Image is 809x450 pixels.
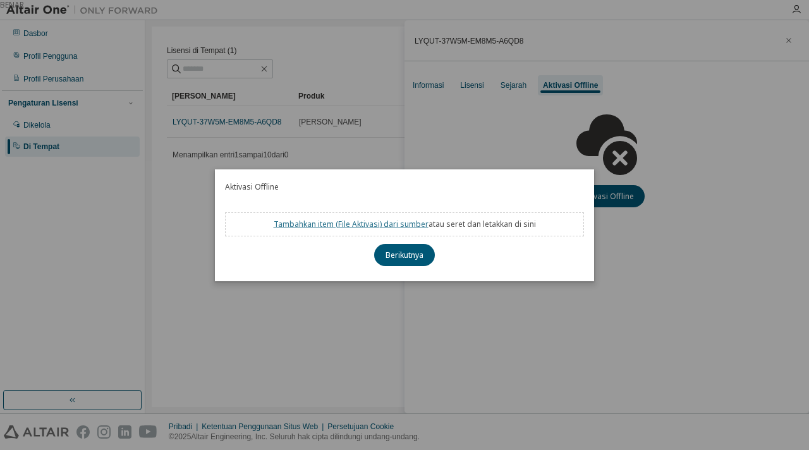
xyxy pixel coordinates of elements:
[225,181,279,192] font: Aktivasi Offline
[374,244,435,266] button: Berikutnya
[274,219,338,229] font: Tambahkan item (
[386,249,423,260] font: Berikutnya
[338,219,380,229] font: File Aktivasi
[380,219,429,229] font: ) dari sumber
[429,219,536,229] font: atau seret dan letakkan di sini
